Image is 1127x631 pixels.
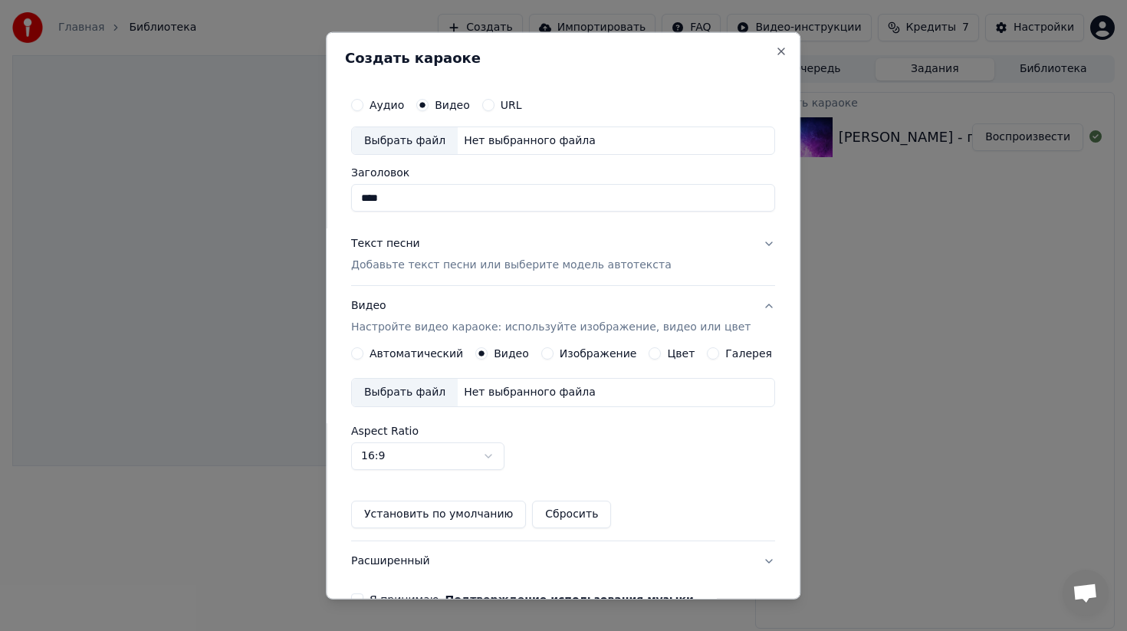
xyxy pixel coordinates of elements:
label: Заголовок [351,167,775,178]
h2: Создать караоке [345,51,781,64]
div: Выбрать файл [352,127,458,154]
label: Я принимаю [370,594,694,605]
label: Цвет [668,348,695,359]
label: Автоматический [370,348,463,359]
p: Настройте видео караоке: используйте изображение, видео или цвет [351,320,751,335]
button: Я принимаю [445,594,694,605]
div: ВидеоНастройте видео караоке: используйте изображение, видео или цвет [351,347,775,541]
button: Текст песниДобавьте текст песни или выберите модель автотекста [351,224,775,285]
label: URL [501,99,522,110]
button: Сбросить [533,501,612,528]
div: Видео [351,298,751,335]
label: Видео [494,348,529,359]
label: Видео [435,99,470,110]
button: ВидеоНастройте видео караоке: используйте изображение, видео или цвет [351,286,775,347]
label: Галерея [726,348,773,359]
label: Аудио [370,99,404,110]
div: Выбрать файл [352,379,458,406]
div: Нет выбранного файла [458,385,602,400]
p: Добавьте текст песни или выберите модель автотекста [351,258,672,273]
div: Нет выбранного файла [458,133,602,148]
label: Aspect Ratio [351,426,775,436]
div: Текст песни [351,236,420,251]
label: Изображение [560,348,637,359]
button: Установить по умолчанию [351,501,526,528]
button: Расширенный [351,541,775,581]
